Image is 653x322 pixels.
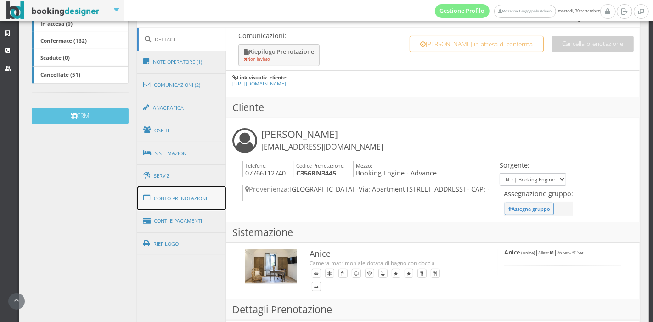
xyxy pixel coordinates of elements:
[261,142,383,152] small: [EMAIL_ADDRESS][DOMAIN_NAME]
[232,80,286,87] a: [URL][DOMAIN_NAME]
[137,28,226,51] a: Dettagli
[521,250,535,256] small: (Anice)
[245,185,289,193] span: Provenienza:
[435,4,490,18] a: Gestione Profilo
[40,20,73,27] b: In attesa (0)
[6,1,100,19] img: BookingDesigner.com
[356,162,372,169] small: Mezzo:
[137,141,226,165] a: Sistemazione
[137,96,226,120] a: Anagrafica
[245,249,297,284] img: c61cfc06592711ee9b0b027e0800ecac.jpg
[244,56,270,62] small: Non inviato
[261,128,383,152] h3: [PERSON_NAME]
[40,71,80,78] b: Cancellate (51)
[523,15,634,22] h5: Confermata il: 27 agosto 2025 alle 21:38
[538,250,554,256] small: Allest.
[32,66,129,84] a: Cancellate (51)
[137,164,226,188] a: Servizi
[32,15,129,32] a: In attesa (0)
[238,44,320,67] button: Riepilogo Prenotazione Non inviato
[226,97,640,118] h3: Cliente
[552,36,634,52] button: Cancella prenotazione
[143,15,197,22] h5: Codice:
[504,190,573,198] h4: Assegnazione gruppo:
[137,119,226,142] a: Ospiti
[296,162,345,169] small: Codice Prenotazione:
[137,232,226,256] a: Riepilogo
[500,161,566,169] h4: Sorgente:
[40,37,87,44] b: Confermate (162)
[237,74,287,81] b: Link visualiz. cliente:
[296,169,336,177] b: C356RN3445
[310,259,479,267] div: Camera matrimoniale dotata di bagno con doccia
[40,54,70,61] b: Scadute (0)
[245,185,490,201] span: - CAP: ---
[310,249,479,259] h3: Anice
[353,161,437,177] h4: Booking Engine - Advance
[557,250,583,256] small: 26 Set - 30 Set
[494,5,556,18] a: Masseria Gorgognolo Admin
[245,162,267,169] small: Telefono:
[137,186,226,210] a: Conto Prenotazione
[137,209,226,233] a: Conti e Pagamenti
[504,249,520,256] b: Anice
[32,49,129,66] a: Scadute (0)
[504,249,621,256] h5: | |
[410,36,544,52] button: [PERSON_NAME] in attesa di conferma
[137,73,226,97] a: Comunicazioni (2)
[242,185,497,201] h4: [GEOGRAPHIC_DATA] -
[226,222,640,243] h3: Sistemazione
[505,203,554,215] button: Assegna gruppo
[32,108,129,124] button: CRM
[226,299,640,320] h3: Dettagli Prenotazione
[359,185,465,193] span: Via: Apartment [STREET_ADDRESS]
[32,32,129,49] a: Confermate (162)
[550,250,554,256] b: M
[435,4,600,18] span: martedì, 30 settembre
[242,161,286,177] h4: 07766112740
[137,50,226,74] a: Note Operatore (1)
[238,32,321,40] p: Comunicazioni:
